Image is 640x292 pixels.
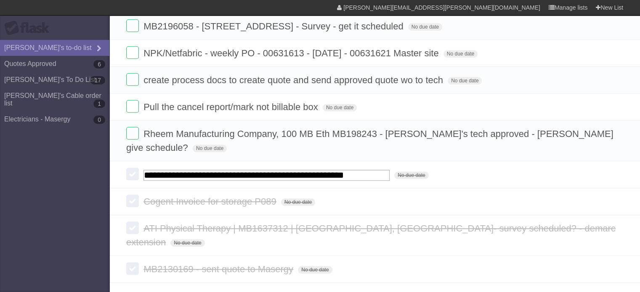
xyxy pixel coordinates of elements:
span: No due date [448,77,482,84]
span: Rheem Manufacturing Company, 100 MB Eth MB198243 - [PERSON_NAME]'s tech approved - [PERSON_NAME] ... [126,129,613,153]
span: MB2196058 - [STREET_ADDRESS] - Survey - get it scheduled [143,21,405,32]
span: MB2130169 - sent quote to Masergy [143,264,295,274]
label: Done [126,19,139,32]
div: Flask [4,21,55,36]
b: 0 [93,116,105,124]
b: 6 [93,60,105,68]
span: ATI Physical Therapy | MB1637312 | [GEOGRAPHIC_DATA], [GEOGRAPHIC_DATA]- survey scheduled? - dema... [126,223,616,247]
span: No due date [298,266,332,274]
span: No due date [408,23,442,31]
b: 17 [90,76,105,84]
span: NPK/Netfabric - weekly PO - 00631613 - [DATE] - 00631621 Master site [143,48,441,58]
span: No due date [170,239,204,247]
span: No due date [443,50,478,58]
b: 1 [93,100,105,108]
span: No due date [281,198,315,206]
label: Done [126,127,139,139]
span: No due date [323,104,357,111]
label: Done [126,262,139,275]
span: No due date [394,171,428,179]
span: Cogent Invoice for storage P089 [143,196,279,207]
span: create process docs to create quote and send approved quote wo to tech [143,75,445,85]
label: Done [126,195,139,207]
label: Done [126,221,139,234]
span: Pull the cancel report/mark not billable box [143,102,320,112]
label: Done [126,168,139,180]
label: Done [126,46,139,59]
label: Done [126,73,139,86]
label: Done [126,100,139,113]
span: No due date [193,145,227,152]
